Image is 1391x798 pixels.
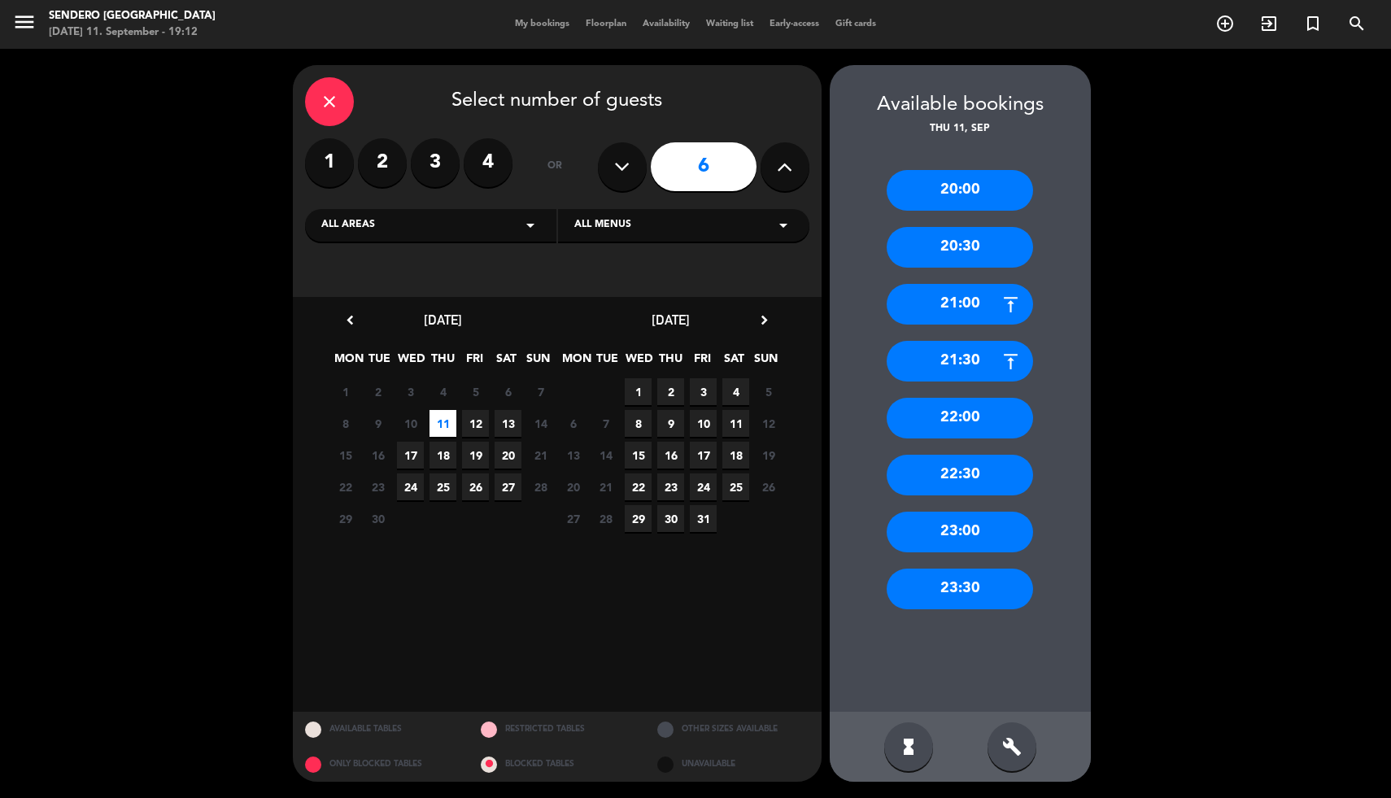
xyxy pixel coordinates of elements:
[887,341,1033,382] div: 21:30
[594,349,621,376] span: TUE
[321,217,375,233] span: All areas
[657,505,684,532] span: 30
[560,410,586,437] span: 6
[1347,14,1367,33] i: search
[645,747,822,782] div: UNAVAILABLE
[332,442,359,469] span: 15
[722,378,749,405] span: 4
[464,138,512,187] label: 4
[690,473,717,500] span: 24
[430,410,456,437] span: 11
[562,349,589,376] span: MON
[462,378,489,405] span: 5
[1215,14,1235,33] i: add_circle_outline
[689,349,716,376] span: FRI
[690,410,717,437] span: 10
[469,712,645,747] div: RESTRICTED TABLES
[756,312,773,329] i: chevron_right
[332,473,359,500] span: 22
[364,442,391,469] span: 16
[625,378,652,405] span: 1
[887,512,1033,552] div: 23:00
[332,378,359,405] span: 1
[462,473,489,500] span: 26
[625,505,652,532] span: 29
[752,349,779,376] span: SUN
[293,712,469,747] div: AVAILABLE TABLES
[592,410,619,437] span: 7
[755,410,782,437] span: 12
[462,410,489,437] span: 12
[397,378,424,405] span: 3
[529,138,582,195] div: or
[305,77,809,126] div: Select number of guests
[625,473,652,500] span: 22
[887,569,1033,609] div: 23:30
[424,312,462,328] span: [DATE]
[1303,14,1323,33] i: turned_in_not
[690,505,717,532] span: 31
[397,442,424,469] span: 17
[560,442,586,469] span: 13
[293,747,469,782] div: ONLY BLOCKED TABLES
[657,442,684,469] span: 16
[430,378,456,405] span: 4
[645,712,822,747] div: OTHER SIZES AVAILABLE
[574,217,631,233] span: All menus
[578,20,634,28] span: Floorplan
[560,505,586,532] span: 27
[462,442,489,469] span: 19
[495,410,521,437] span: 13
[827,20,884,28] span: Gift cards
[721,349,748,376] span: SAT
[722,442,749,469] span: 18
[525,349,552,376] span: SUN
[495,442,521,469] span: 20
[507,20,578,28] span: My bookings
[12,10,37,40] button: menu
[774,216,793,235] i: arrow_drop_down
[592,505,619,532] span: 28
[887,170,1033,211] div: 20:00
[1259,14,1279,33] i: exit_to_app
[722,410,749,437] span: 11
[899,737,918,757] i: hourglass_full
[698,20,761,28] span: Waiting list
[397,410,424,437] span: 10
[332,505,359,532] span: 29
[755,378,782,405] span: 5
[430,442,456,469] span: 18
[652,312,690,328] span: [DATE]
[411,138,460,187] label: 3
[755,442,782,469] span: 19
[49,24,216,41] div: [DATE] 11. September - 19:12
[625,410,652,437] span: 8
[887,284,1033,325] div: 21:00
[830,89,1091,121] div: Available bookings
[560,473,586,500] span: 20
[493,349,520,376] span: SAT
[887,227,1033,268] div: 20:30
[657,349,684,376] span: THU
[320,92,339,111] i: close
[690,378,717,405] span: 3
[830,121,1091,137] div: Thu 11, Sep
[49,8,216,24] div: Sendero [GEOGRAPHIC_DATA]
[469,747,645,782] div: BLOCKED TABLES
[625,442,652,469] span: 15
[887,398,1033,438] div: 22:00
[364,505,391,532] span: 30
[527,378,554,405] span: 7
[364,378,391,405] span: 2
[657,473,684,500] span: 23
[761,20,827,28] span: Early-access
[887,455,1033,495] div: 22:30
[461,349,488,376] span: FRI
[626,349,652,376] span: WED
[342,312,359,329] i: chevron_left
[521,216,540,235] i: arrow_drop_down
[1002,737,1022,757] i: build
[332,410,359,437] span: 8
[722,473,749,500] span: 25
[592,442,619,469] span: 14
